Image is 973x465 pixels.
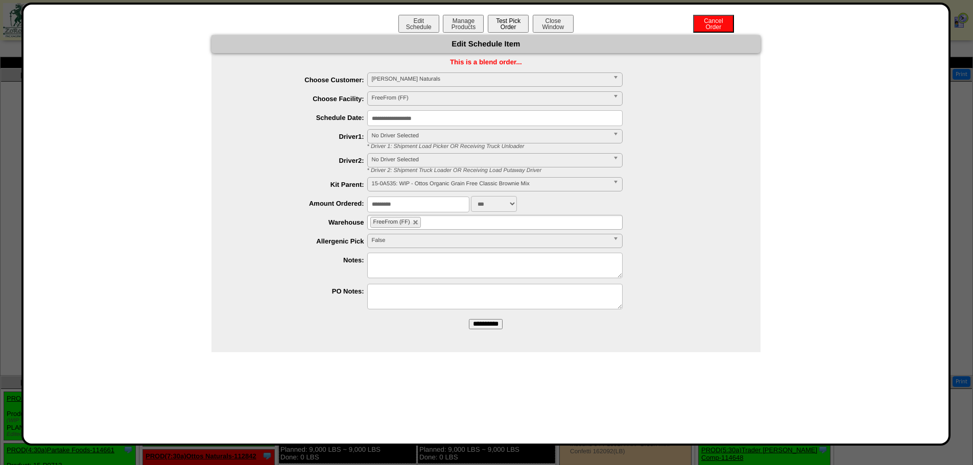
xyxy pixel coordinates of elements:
[532,23,575,31] a: CloseWindow
[232,114,367,121] label: Schedule Date:
[211,35,761,53] div: Edit Schedule Item
[372,178,609,190] span: 15-0A535: WIP - Ottos Organic Grain Free Classic Brownie Mix
[372,92,609,104] span: FreeFrom (FF)
[232,200,367,207] label: Amount Ordered:
[211,58,761,66] div: This is a blend order...
[232,287,367,295] label: PO Notes:
[372,154,609,166] span: No Driver Selected
[443,15,484,33] button: ManageProducts
[488,15,529,33] button: Test PickOrder
[232,256,367,264] label: Notes:
[232,95,367,103] label: Choose Facility:
[693,15,734,33] button: CancelOrder
[232,237,367,245] label: Allergenic Pick
[372,130,609,142] span: No Driver Selected
[398,15,439,33] button: EditSchedule
[232,157,367,164] label: Driver2:
[360,143,761,150] div: * Driver 1: Shipment Load Picker OR Receiving Truck Unloader
[232,181,367,188] label: Kit Parent:
[372,73,609,85] span: [PERSON_NAME] Naturals
[360,167,761,174] div: * Driver 2: Shipment Truck Loader OR Receiving Load Putaway Driver
[232,218,367,226] label: Warehouse
[232,133,367,140] label: Driver1:
[232,76,367,84] label: Choose Customer:
[533,15,574,33] button: CloseWindow
[373,219,410,225] span: FreeFrom (FF)
[372,234,609,247] span: False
